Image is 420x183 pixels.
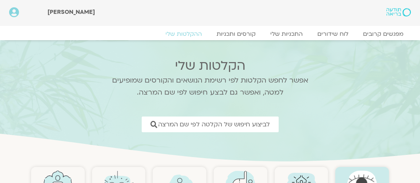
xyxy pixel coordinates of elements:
h2: הקלטות שלי [102,58,318,73]
span: [PERSON_NAME] [47,8,95,16]
nav: Menu [9,30,411,38]
a: לביצוע חיפוש של הקלטה לפי שם המרצה [142,117,279,132]
a: מפגשים קרובים [356,30,411,38]
a: התכניות שלי [263,30,310,38]
a: לוח שידורים [310,30,356,38]
a: קורסים ותכניות [209,30,263,38]
a: ההקלטות שלי [158,30,209,38]
p: אפשר לחפש הקלטות לפי רשימת הנושאים והקורסים שמופיעים למטה, ואפשר גם לבצע חיפוש לפי שם המרצה. [102,75,318,99]
span: לביצוע חיפוש של הקלטה לפי שם המרצה [158,121,270,128]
